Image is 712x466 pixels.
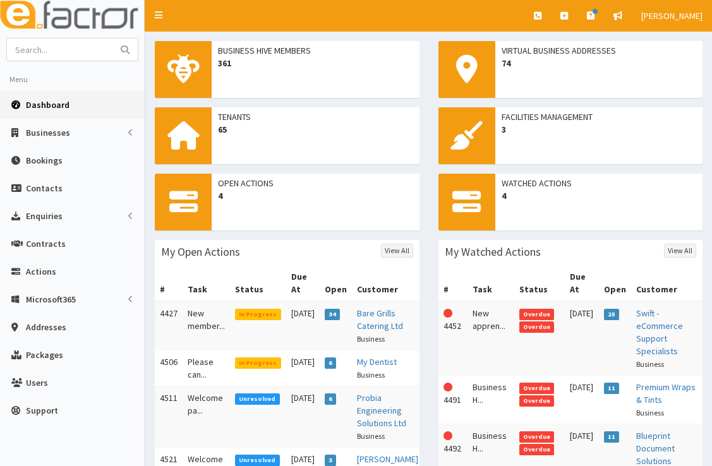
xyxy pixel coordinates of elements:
[519,395,555,407] span: Overdue
[357,392,406,429] a: Probia Engineering Solutions Ltd
[325,357,337,369] span: 6
[636,381,696,405] a: Premium Wraps & Tints
[445,246,541,258] h3: My Watched Actions
[26,294,76,305] span: Microsoft365
[230,265,286,301] th: Status
[26,238,66,249] span: Contracts
[357,356,397,367] a: My Dentist
[502,189,697,202] span: 4
[502,177,697,189] span: Watched Actions
[26,405,58,416] span: Support
[636,408,664,417] small: Business
[26,266,56,277] span: Actions
[519,321,555,333] span: Overdue
[565,376,599,424] td: [DATE]
[438,301,468,376] td: 4452
[286,265,320,301] th: Due At
[357,334,385,344] small: Business
[218,189,413,202] span: 4
[26,182,63,194] span: Contacts
[26,321,66,333] span: Addresses
[161,246,240,258] h3: My Open Actions
[235,455,280,466] span: Unresolved
[604,309,620,320] span: 25
[381,244,413,258] a: View All
[183,350,230,386] td: Please can...
[155,265,183,301] th: #
[183,386,230,448] td: Welcome pa...
[357,370,385,379] small: Business
[357,308,403,332] a: Bare Grills Catering Ltd
[218,44,413,57] span: Business Hive Members
[286,350,320,386] td: [DATE]
[155,301,183,350] td: 4427
[443,383,452,391] i: This Action is overdue!
[235,393,280,405] span: Unresolved
[183,301,230,350] td: New member...
[599,265,631,301] th: Open
[235,357,281,369] span: In Progress
[357,431,385,441] small: Business
[631,265,703,301] th: Customer
[218,177,413,189] span: Open Actions
[604,383,620,394] span: 11
[502,57,697,69] span: 74
[325,393,337,405] span: 6
[519,309,555,320] span: Overdue
[443,431,452,440] i: This Action is overdue!
[468,376,514,424] td: Business H...
[604,431,620,443] span: 11
[502,123,697,136] span: 3
[443,309,452,318] i: This Action is overdue!
[502,44,697,57] span: Virtual Business Addresses
[26,127,70,138] span: Businesses
[325,309,341,320] span: 34
[664,244,696,258] a: View All
[519,431,555,443] span: Overdue
[218,111,413,123] span: Tenants
[519,383,555,394] span: Overdue
[438,265,468,301] th: #
[468,265,514,301] th: Task
[636,308,683,357] a: Swift - eCommerce Support Specialists
[26,210,63,222] span: Enquiries
[218,123,413,136] span: 65
[636,359,664,369] small: Business
[514,265,565,301] th: Status
[235,309,281,320] span: In Progress
[352,265,423,301] th: Customer
[519,444,555,455] span: Overdue
[183,265,230,301] th: Task
[286,386,320,448] td: [DATE]
[26,377,48,388] span: Users
[155,350,183,386] td: 4506
[438,376,468,424] td: 4491
[565,265,599,301] th: Due At
[468,301,514,376] td: New appren...
[320,265,352,301] th: Open
[641,10,703,21] span: [PERSON_NAME]
[218,57,413,69] span: 361
[7,39,113,61] input: Search...
[155,386,183,448] td: 4511
[26,349,63,361] span: Packages
[26,155,63,166] span: Bookings
[502,111,697,123] span: Facilities Management
[286,301,320,350] td: [DATE]
[565,301,599,376] td: [DATE]
[26,99,69,111] span: Dashboard
[325,455,337,466] span: 3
